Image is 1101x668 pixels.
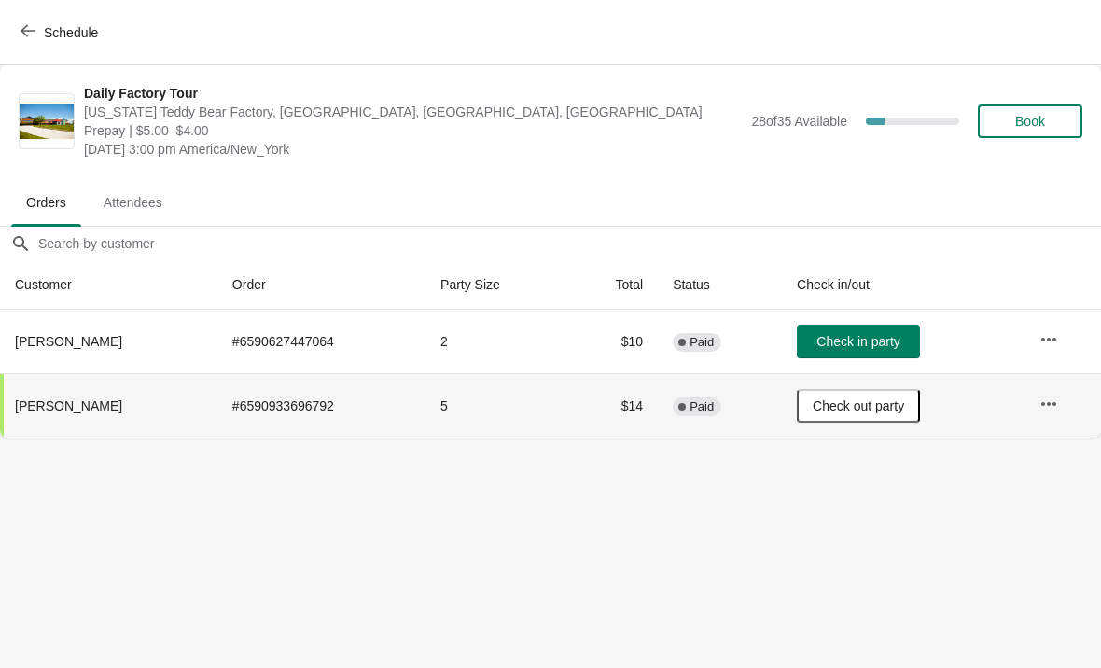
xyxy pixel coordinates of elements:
span: Attendees [89,186,177,219]
span: Check out party [813,398,904,413]
td: 2 [425,310,567,373]
span: Check in party [816,334,899,349]
td: # 6590933696792 [217,373,425,438]
button: Check in party [797,325,920,358]
th: Order [217,260,425,310]
th: Check in/out [782,260,1024,310]
span: Book [1015,114,1045,129]
th: Status [658,260,782,310]
span: Schedule [44,25,98,40]
td: $14 [567,373,658,438]
td: # 6590627447064 [217,310,425,373]
button: Book [978,104,1082,138]
td: $10 [567,310,658,373]
button: Schedule [9,16,113,49]
span: 28 of 35 Available [751,114,847,129]
span: Paid [690,399,714,414]
span: Daily Factory Tour [84,84,742,103]
span: Orders [11,186,81,219]
td: 5 [425,373,567,438]
span: [PERSON_NAME] [15,398,122,413]
input: Search by customer [37,227,1101,260]
th: Party Size [425,260,567,310]
span: [US_STATE] Teddy Bear Factory, [GEOGRAPHIC_DATA], [GEOGRAPHIC_DATA], [GEOGRAPHIC_DATA] [84,103,742,121]
th: Total [567,260,658,310]
span: Paid [690,335,714,350]
span: [DATE] 3:00 pm America/New_York [84,140,742,159]
img: Daily Factory Tour [20,104,74,140]
button: Check out party [797,389,920,423]
span: [PERSON_NAME] [15,334,122,349]
span: Prepay | $5.00–$4.00 [84,121,742,140]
